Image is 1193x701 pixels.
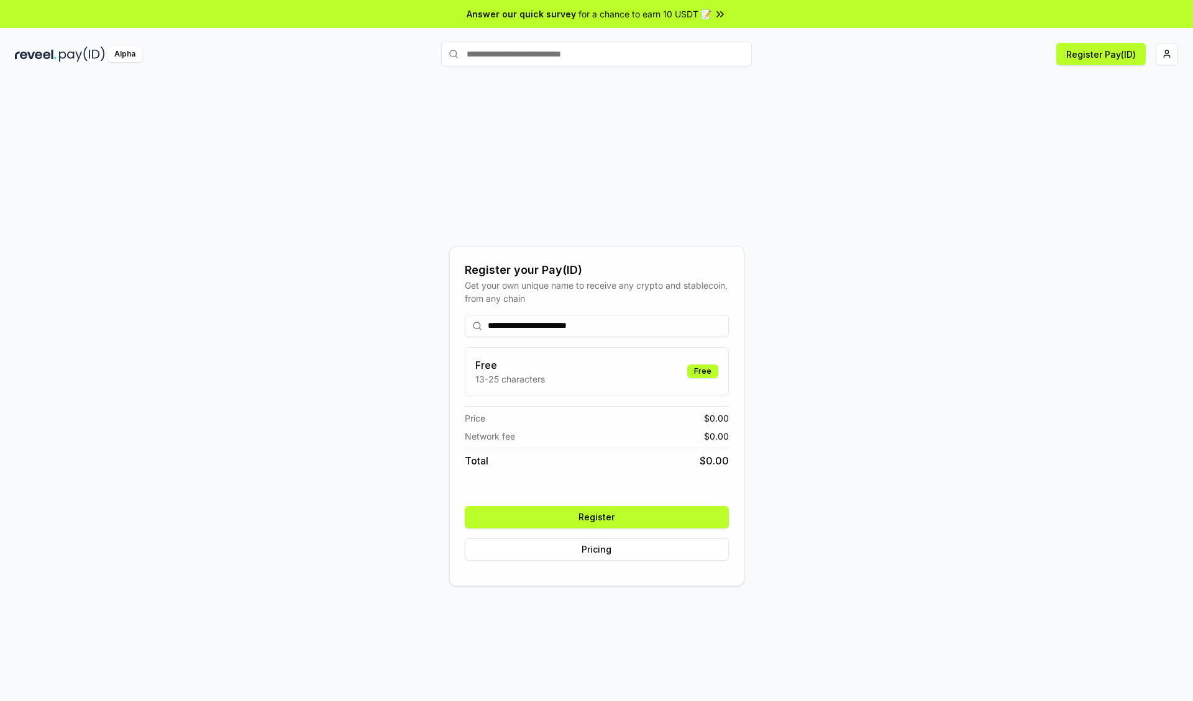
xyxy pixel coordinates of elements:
[578,7,711,20] span: for a chance to earn 10 USDT 📝
[467,7,576,20] span: Answer our quick survey
[704,430,729,443] span: $ 0.00
[465,430,515,443] span: Network fee
[15,47,57,62] img: reveel_dark
[107,47,142,62] div: Alpha
[687,364,718,378] div: Free
[465,261,729,279] div: Register your Pay(ID)
[700,453,729,468] span: $ 0.00
[704,412,729,425] span: $ 0.00
[465,453,488,468] span: Total
[1056,43,1146,65] button: Register Pay(ID)
[465,279,729,305] div: Get your own unique name to receive any crypto and stablecoin, from any chain
[465,412,485,425] span: Price
[465,538,729,561] button: Pricing
[59,47,105,62] img: pay_id
[475,373,545,386] p: 13-25 characters
[475,358,545,373] h3: Free
[465,506,729,528] button: Register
